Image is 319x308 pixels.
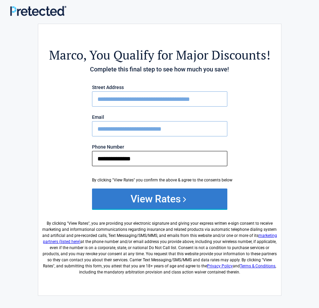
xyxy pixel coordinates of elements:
label: Email [92,115,227,119]
label: Street Address [92,85,227,90]
div: By clicking "View Rates" you confirm the above & agree to the consents below [92,177,227,183]
a: Privacy Policy [207,264,233,268]
button: View Rates [92,189,227,209]
a: Terms & Conditions [240,264,275,268]
label: By clicking " ", you are providing your electronic signature and giving your express written e-si... [42,215,278,275]
span: View Rates [68,221,88,226]
img: Main Logo [10,6,66,16]
label: Phone Number [92,145,227,149]
h2: , You Qualify for Major Discounts! [42,47,278,63]
span: marco [49,47,83,63]
h4: Complete this final step to see how much you save! [42,65,278,74]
